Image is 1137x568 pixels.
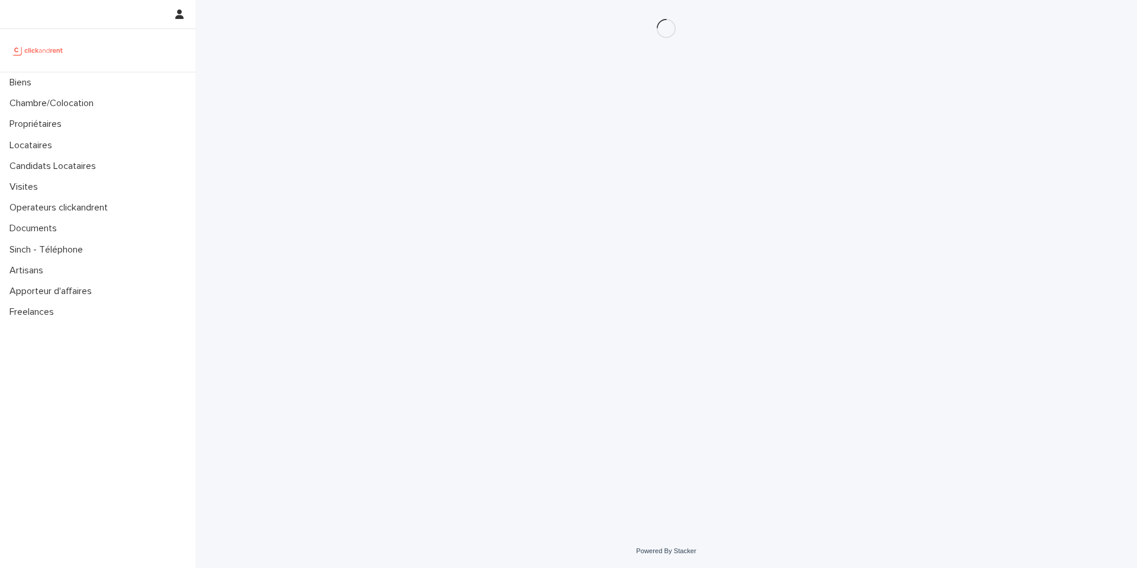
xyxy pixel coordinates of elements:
[5,265,53,276] p: Artisans
[5,286,101,297] p: Apporteur d'affaires
[5,98,103,109] p: Chambre/Colocation
[5,119,71,130] p: Propriétaires
[5,77,41,88] p: Biens
[636,547,696,554] a: Powered By Stacker
[5,307,63,318] p: Freelances
[5,202,117,213] p: Operateurs clickandrent
[5,244,92,256] p: Sinch - Téléphone
[9,39,67,62] img: UCB0brd3T0yccxBKYDjQ
[5,223,66,234] p: Documents
[5,161,105,172] p: Candidats Locataires
[5,181,47,193] p: Visites
[5,140,62,151] p: Locataires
